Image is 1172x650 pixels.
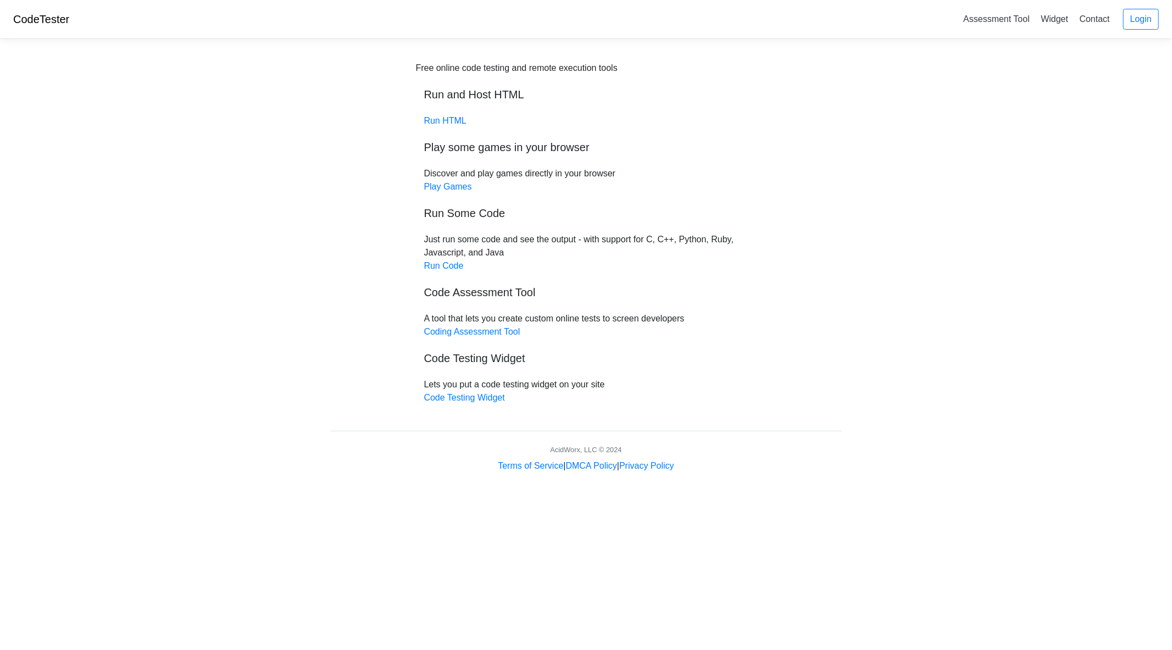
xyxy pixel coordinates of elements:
a: DMCA Policy [566,461,617,470]
a: Privacy Policy [619,461,674,470]
a: Play Games [424,182,472,191]
h5: Code Testing Widget [424,352,748,365]
a: Widget [1036,10,1073,28]
a: CodeTester [13,13,69,25]
a: Login [1123,9,1159,30]
h5: Code Assessment Tool [424,286,748,299]
a: Run HTML [424,116,466,125]
h5: Run and Host HTML [424,88,748,101]
div: AcidWorx, LLC © 2024 [550,445,621,455]
a: Code Testing Widget [424,393,505,402]
h5: Run Some Code [424,207,748,220]
a: Coding Assessment Tool [424,327,520,336]
a: Contact [1075,10,1114,28]
a: Run Code [424,261,464,270]
div: Discover and play games directly in your browser Just run some code and see the output - with sup... [416,62,757,404]
h5: Play some games in your browser [424,141,748,154]
a: Terms of Service [498,461,563,470]
div: Free online code testing and remote execution tools [416,62,618,75]
div: | | [498,459,674,473]
a: Assessment Tool [959,10,1034,28]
